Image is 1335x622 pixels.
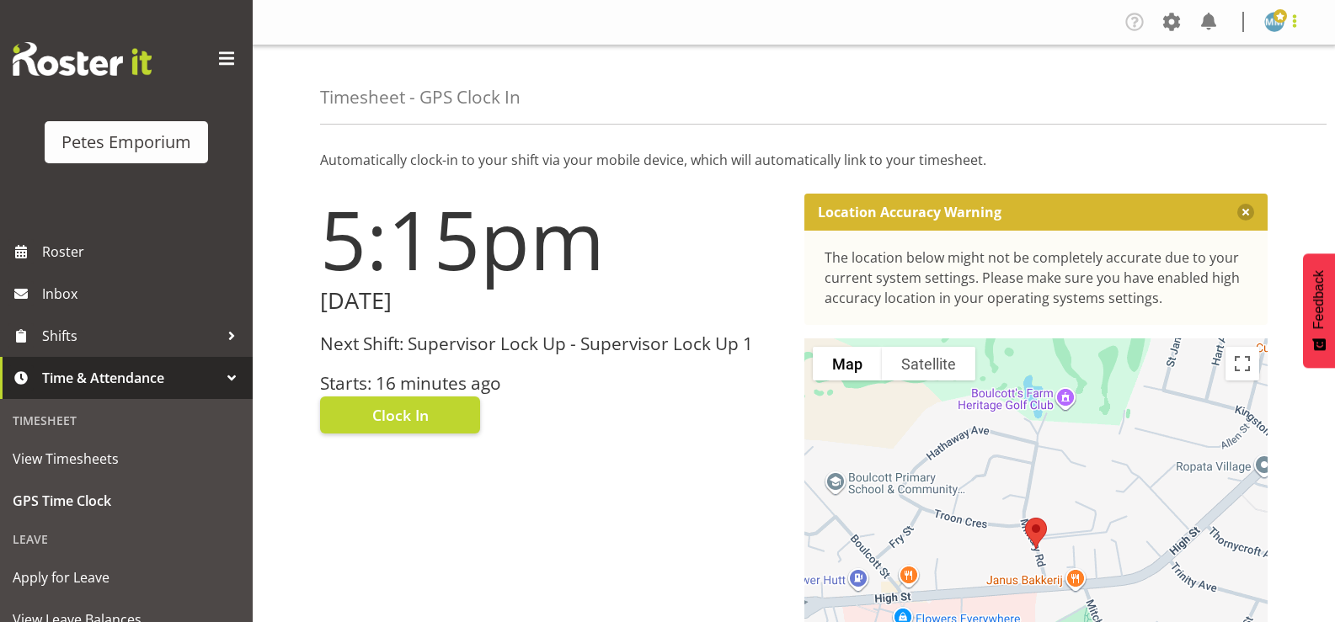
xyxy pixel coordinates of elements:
[42,365,219,391] span: Time & Attendance
[882,347,975,380] button: Show satellite imagery
[825,247,1248,308] div: The location below might not be completely accurate due to your current system settings. Please m...
[818,204,1001,221] p: Location Accuracy Warning
[4,556,248,598] a: Apply for Leave
[1226,347,1259,380] button: Toggle fullscreen view
[1303,253,1335,368] button: Feedback - Show survey
[320,396,480,433] button: Clock In
[42,239,244,264] span: Roster
[13,42,152,76] img: Rosterit website logo
[42,281,244,306] span: Inbox
[4,438,248,480] a: View Timesheets
[372,404,429,426] span: Clock In
[320,150,1268,170] p: Automatically clock-in to your shift via your mobile device, which will automatically link to you...
[61,130,191,155] div: Petes Emporium
[320,374,784,393] h3: Starts: 16 minutes ago
[320,334,784,354] h3: Next Shift: Supervisor Lock Up - Supervisor Lock Up 1
[1237,204,1254,221] button: Close message
[42,323,219,348] span: Shifts
[1264,12,1284,32] img: mandy-mosley3858.jpg
[4,522,248,556] div: Leave
[320,194,784,284] h1: 5:15pm
[13,488,240,513] span: GPS Time Clock
[813,347,882,380] button: Show street map
[13,446,240,471] span: View Timesheets
[1311,270,1327,329] span: Feedback
[320,288,784,314] h2: [DATE]
[320,88,521,107] h4: Timesheet - GPS Clock In
[4,480,248,522] a: GPS Time Clock
[4,403,248,438] div: Timesheet
[13,565,240,590] span: Apply for Leave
